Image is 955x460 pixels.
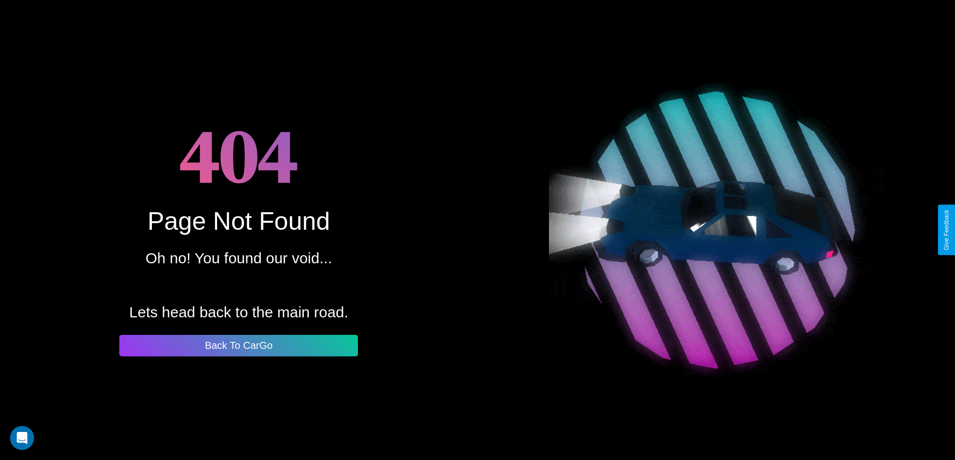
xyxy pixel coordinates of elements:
img: spinning car [549,63,883,397]
div: Give Feedback [943,210,950,250]
div: Page Not Found [147,207,330,236]
h1: 404 [179,104,298,207]
button: Back To CarGo [119,335,358,356]
p: Oh no! You found our void... Lets head back to the main road. [129,245,348,326]
div: Open Intercom Messenger [10,426,34,450]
